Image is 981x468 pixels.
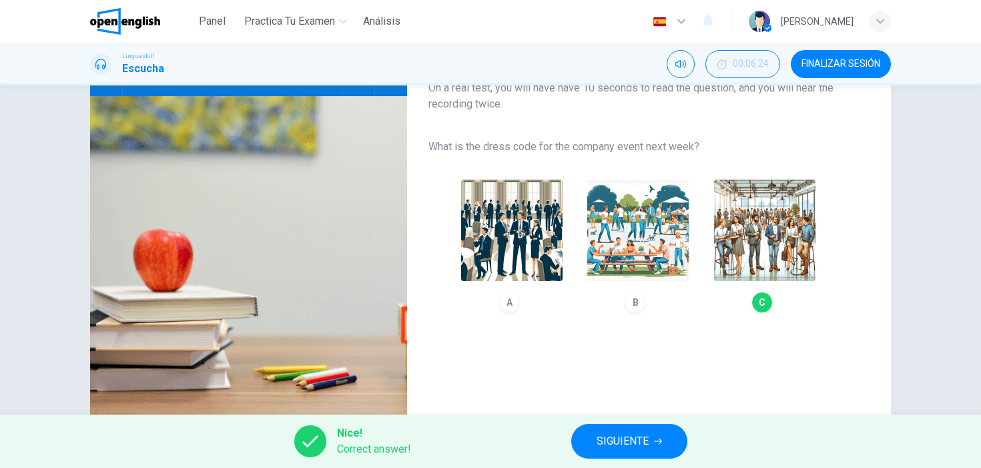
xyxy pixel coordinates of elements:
button: 00:06:24 [705,50,780,78]
span: On a real test, you will have have 10 seconds to read the question, and you will hear the recordi... [428,80,848,112]
a: OpenEnglish logo [90,8,191,35]
img: Listen to a clip about the dress code for an event. [90,96,407,421]
div: Ocultar [705,50,780,78]
button: FINALIZAR SESIÓN [791,50,891,78]
span: FINALIZAR SESIÓN [801,59,880,69]
button: Panel [191,9,234,33]
span: Análisis [363,13,400,29]
img: es [651,17,668,27]
span: Nice! [337,425,411,441]
span: Practica tu examen [244,13,335,29]
span: Linguaskill [122,51,155,61]
span: What is the dress code for the company event next week? [428,139,848,155]
span: Correct answer! [337,441,411,457]
img: OpenEnglish logo [90,8,160,35]
button: Análisis [358,9,406,33]
span: 00:06:24 [733,59,769,69]
h1: Escucha [122,61,164,77]
span: Panel [199,13,226,29]
div: Silenciar [667,50,695,78]
img: Profile picture [749,11,770,32]
div: [PERSON_NAME] [781,13,854,29]
span: SIGUIENTE [597,432,649,451]
button: SIGUIENTE [571,424,687,459]
button: Practica tu examen [239,9,352,33]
